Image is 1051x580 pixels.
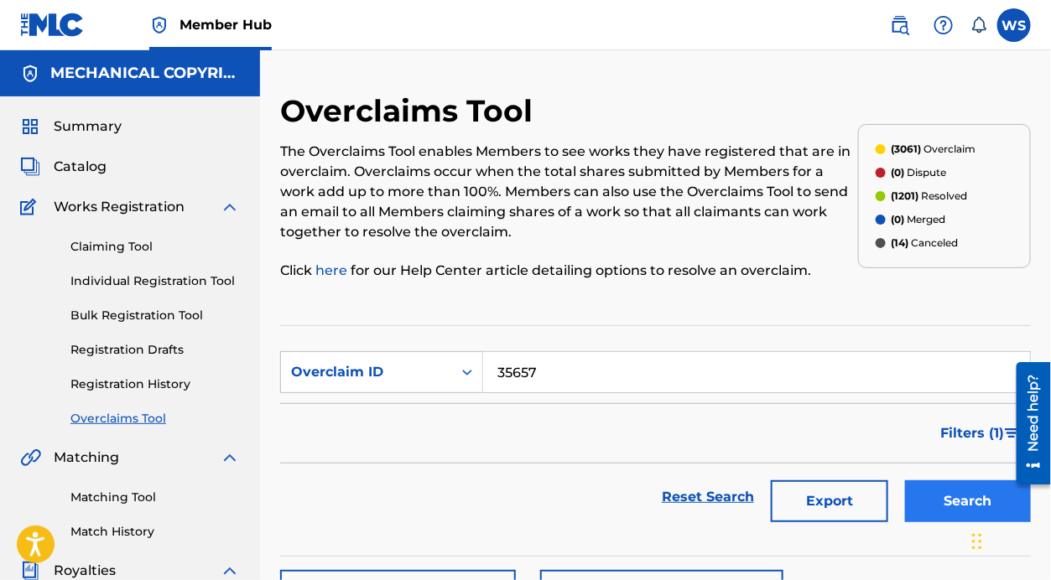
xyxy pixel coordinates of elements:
[891,142,921,155] span: (3061)
[54,448,119,468] span: Matching
[1004,355,1051,490] iframe: Resource Center
[315,262,351,278] a: here
[180,15,272,34] span: Member Hub
[997,8,1031,42] div: User Menu
[20,197,42,217] img: Works Registration
[280,92,541,130] h2: Overclaims Tool
[70,375,240,393] a: Registration History
[883,8,917,42] a: Public Search
[891,236,958,251] p: Canceled
[70,341,240,359] a: Registration Drafts
[70,410,240,427] a: Overclaims Tool
[927,8,960,42] div: Help
[891,212,945,227] p: Merged
[967,500,1051,580] iframe: Chat Widget
[291,362,442,382] div: Overclaim ID
[891,189,918,202] span: (1201)
[972,516,982,567] div: Drag
[280,142,858,242] p: The Overclaims Tool enables Members to see works they have registered that are in overclaim. Over...
[50,64,240,83] h5: MECHANICAL COPYRIGHT PROTECTION SOCIETY LTD
[149,15,169,35] img: Top Rightsholder
[70,272,240,290] a: Individual Registration Tool
[891,166,904,179] span: (0)
[54,157,107,177] span: Catalog
[891,142,976,157] p: Overclaim
[20,117,122,137] a: SummarySummary
[220,197,240,217] img: expand
[280,261,858,281] p: Click for our Help Center article detailing options to resolve an overclaim.
[280,351,1031,531] form: Search Form
[70,489,240,506] a: Matching Tool
[653,479,762,515] a: Reset Search
[905,480,1031,522] button: Search
[890,15,910,35] img: search
[930,412,1031,454] button: Filters (1)
[891,236,908,249] span: (14)
[20,117,40,137] img: Summary
[70,523,240,541] a: Match History
[220,448,240,468] img: expand
[70,238,240,256] a: Claiming Tool
[70,307,240,324] a: Bulk Registration Tool
[54,197,185,217] span: Works Registration
[970,17,987,34] div: Notifications
[940,423,1004,443] span: Filters ( 1 )
[20,64,40,84] img: Accounts
[934,15,954,35] img: help
[891,213,904,225] span: (0)
[20,157,107,177] a: CatalogCatalog
[54,117,122,137] span: Summary
[891,165,946,180] p: Dispute
[20,157,40,177] img: Catalog
[20,13,85,37] img: MLC Logo
[771,480,888,522] button: Export
[20,448,41,468] img: Matching
[891,189,967,204] p: Resolved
